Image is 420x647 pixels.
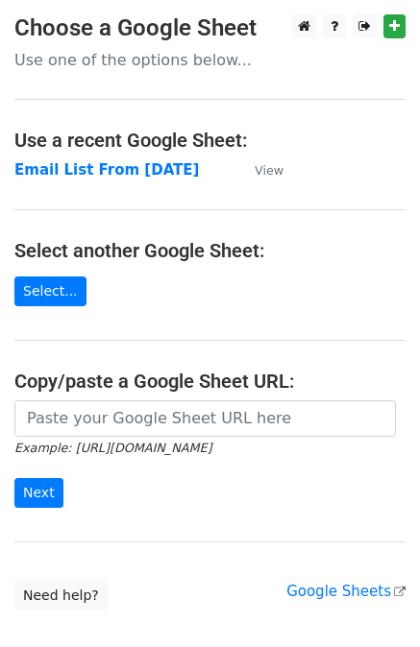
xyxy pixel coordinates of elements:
input: Next [14,478,63,508]
h4: Select another Google Sheet: [14,239,406,262]
p: Use one of the options below... [14,50,406,70]
a: View [235,161,284,179]
small: View [255,163,284,178]
h4: Use a recent Google Sheet: [14,129,406,152]
small: Example: [URL][DOMAIN_NAME] [14,441,211,455]
input: Paste your Google Sheet URL here [14,400,396,437]
a: Email List From [DATE] [14,161,199,179]
a: Google Sheets [286,583,406,600]
h4: Copy/paste a Google Sheet URL: [14,370,406,393]
h3: Choose a Google Sheet [14,14,406,42]
a: Select... [14,276,86,306]
a: Need help? [14,581,108,611]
